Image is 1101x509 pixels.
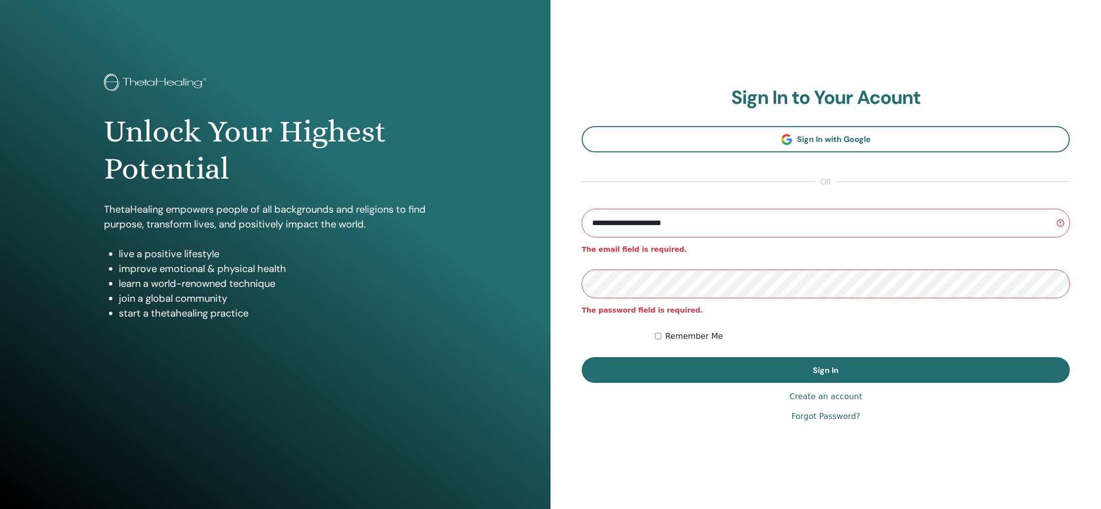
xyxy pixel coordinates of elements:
[119,246,446,261] li: live a positive lifestyle
[789,391,862,403] a: Create an account
[582,357,1070,383] button: Sign In
[104,202,446,231] p: ThetaHealing empowers people of all backgrounds and religions to find purpose, transform lives, a...
[119,291,446,306] li: join a global community
[813,365,839,375] span: Sign In
[582,126,1070,152] a: Sign In with Google
[665,330,723,342] label: Remember Me
[104,113,446,187] h1: Unlock Your Highest Potential
[582,306,703,314] strong: The password field is required.
[655,330,1070,342] div: Keep me authenticated indefinitely or until I manually logout
[119,261,446,276] li: improve emotional & physical health
[582,245,687,253] strong: The email field is required.
[797,134,871,144] span: Sign In with Google
[791,411,860,422] a: Forgot Password?
[119,306,446,321] li: start a thetahealing practice
[582,87,1070,109] h2: Sign In to Your Acount
[815,176,836,188] span: or
[119,276,446,291] li: learn a world-renowned technique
